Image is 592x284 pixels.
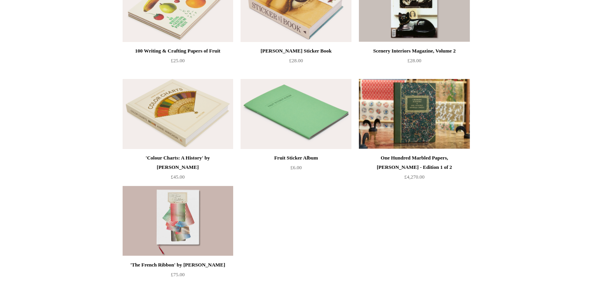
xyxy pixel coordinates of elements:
span: £75.00 [171,272,185,277]
div: 100 Writing & Crafting Papers of Fruit [125,46,231,56]
div: 'Colour Charts: A History' by [PERSON_NAME] [125,153,231,172]
a: 100 Writing & Crafting Papers of Fruit £25.00 [123,46,233,78]
span: £4,270.00 [404,174,425,180]
a: 'Colour Charts: A History' by [PERSON_NAME] £45.00 [123,153,233,185]
a: Fruit Sticker Album Fruit Sticker Album [241,79,351,149]
span: £28.00 [289,58,303,63]
a: [PERSON_NAME] Sticker Book £28.00 [241,46,351,78]
img: Fruit Sticker Album [241,79,351,149]
div: One Hundred Marbled Papers, [PERSON_NAME] - Edition 1 of 2 [361,153,467,172]
img: 'The French Ribbon' by Suzanne Slesin [123,186,233,256]
a: 'The French Ribbon' by Suzanne Slesin 'The French Ribbon' by Suzanne Slesin [123,186,233,256]
a: Fruit Sticker Album £6.00 [241,153,351,185]
div: Scenery Interiors Magazine, Volume 2 [361,46,467,56]
a: Scenery Interiors Magazine, Volume 2 £28.00 [359,46,469,78]
img: 'Colour Charts: A History' by Anne Varichon [123,79,233,149]
a: 'Colour Charts: A History' by Anne Varichon 'Colour Charts: A History' by Anne Varichon [123,79,233,149]
div: 'The French Ribbon' by [PERSON_NAME] [125,260,231,270]
a: One Hundred Marbled Papers, John Jeffery - Edition 1 of 2 One Hundred Marbled Papers, John Jeffer... [359,79,469,149]
span: £28.00 [408,58,422,63]
a: One Hundred Marbled Papers, [PERSON_NAME] - Edition 1 of 2 £4,270.00 [359,153,469,185]
span: £25.00 [171,58,185,63]
div: Fruit Sticker Album [242,153,349,163]
div: [PERSON_NAME] Sticker Book [242,46,349,56]
span: £45.00 [171,174,185,180]
img: One Hundred Marbled Papers, John Jeffery - Edition 1 of 2 [359,79,469,149]
span: £6.00 [290,165,302,170]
